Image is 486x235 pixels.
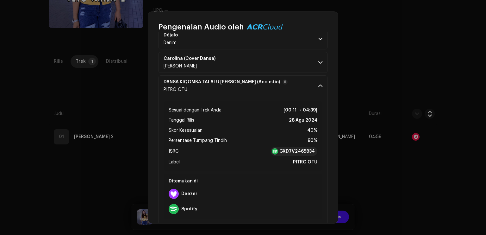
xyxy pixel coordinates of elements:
span: Déjalo [164,33,185,38]
span: Skor Kesesuaian [169,127,202,134]
span: Pengenalan Audio oleh [158,22,244,32]
strong: 90% [308,137,317,144]
div: Ditemukan di [166,176,320,186]
strong: Deezer [181,191,197,196]
strong: 40% [307,127,317,134]
span: Onne Alvares [164,64,197,68]
span: Carolina (Cover Dansa) [164,56,223,61]
span: Persentase Tumpang Tindih [169,137,227,144]
span: ISRC [169,148,178,155]
p-accordion-content: DANSA KIQOMBA TALALU [PERSON_NAME] (Acoustic)PITRO OTU [158,96,328,225]
strong: GXD7V2465834 [279,148,315,155]
span: Tanggal Rilis [169,117,194,124]
strong: Spotify [181,206,197,212]
strong: Déjalo [164,33,178,38]
strong: [00:11 → 04:39] [283,106,317,114]
span: Denim [164,41,177,45]
p-accordion-header: DANSA KIQOMBA TALALU [PERSON_NAME] (Acoustic)PITRO OTU [158,75,328,96]
span: PITRO OTU [164,87,187,92]
span: Sesuai dengan Trek Anda [169,106,221,114]
strong: PITRO OTU [293,158,317,166]
p-accordion-header: Carolina (Cover Dansa)[PERSON_NAME] [158,52,328,73]
p-accordion-header: DéjaloDenim [158,29,328,49]
strong: 28 Agu 2024 [289,117,317,124]
strong: Carolina (Cover Dansa) [164,56,215,61]
strong: DANSA KIQOMBA TALALU [PERSON_NAME] (Acoustic) [164,79,280,85]
span: Label [169,158,180,166]
span: DANSA KIQOMBA TALALU MANIS (Acoustic) [164,79,288,85]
